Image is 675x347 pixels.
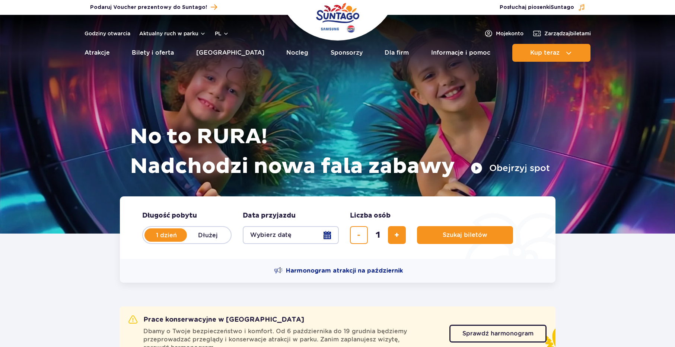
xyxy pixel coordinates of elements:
[388,226,406,244] button: dodaj bilet
[85,30,130,37] a: Godziny otwarcia
[142,211,197,220] span: Długość pobytu
[139,30,206,36] button: Aktualny ruch w parku
[443,232,487,238] span: Szukaj biletów
[530,49,560,56] span: Kup teraz
[196,44,264,62] a: [GEOGRAPHIC_DATA]
[130,122,550,181] h1: No to RURA! Nadchodzi nowa fala zabawy
[132,44,174,62] a: Bilety i oferta
[215,30,229,37] button: pl
[90,2,217,12] a: Podaruj Voucher prezentowy do Suntago!
[286,44,308,62] a: Nocleg
[496,30,523,37] span: Moje konto
[462,331,534,337] span: Sprawdź harmonogram
[385,44,409,62] a: Dla firm
[544,30,591,37] span: Zarządzaj biletami
[484,29,523,38] a: Mojekonto
[274,266,403,275] a: Harmonogram atrakcji na październik
[500,4,585,11] button: Posłuchaj piosenkiSuntago
[500,4,574,11] span: Posłuchaj piosenki
[243,211,296,220] span: Data przyjazdu
[449,325,547,343] a: Sprawdź harmonogram
[417,226,513,244] button: Szukaj biletów
[90,4,207,11] span: Podaruj Voucher prezentowy do Suntago!
[350,211,391,220] span: Liczba osób
[187,227,229,243] label: Dłużej
[120,196,555,259] form: Planowanie wizyty w Park of Poland
[286,267,403,275] span: Harmonogram atrakcji na październik
[85,44,110,62] a: Atrakcje
[369,226,387,244] input: liczba biletów
[331,44,363,62] a: Sponsorzy
[532,29,591,38] a: Zarządzajbiletami
[551,5,574,10] span: Suntago
[128,315,304,324] h2: Prace konserwacyjne w [GEOGRAPHIC_DATA]
[350,226,368,244] button: usuń bilet
[431,44,490,62] a: Informacje i pomoc
[512,44,590,62] button: Kup teraz
[471,162,550,174] button: Obejrzyj spot
[145,227,188,243] label: 1 dzień
[243,226,339,244] button: Wybierz datę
